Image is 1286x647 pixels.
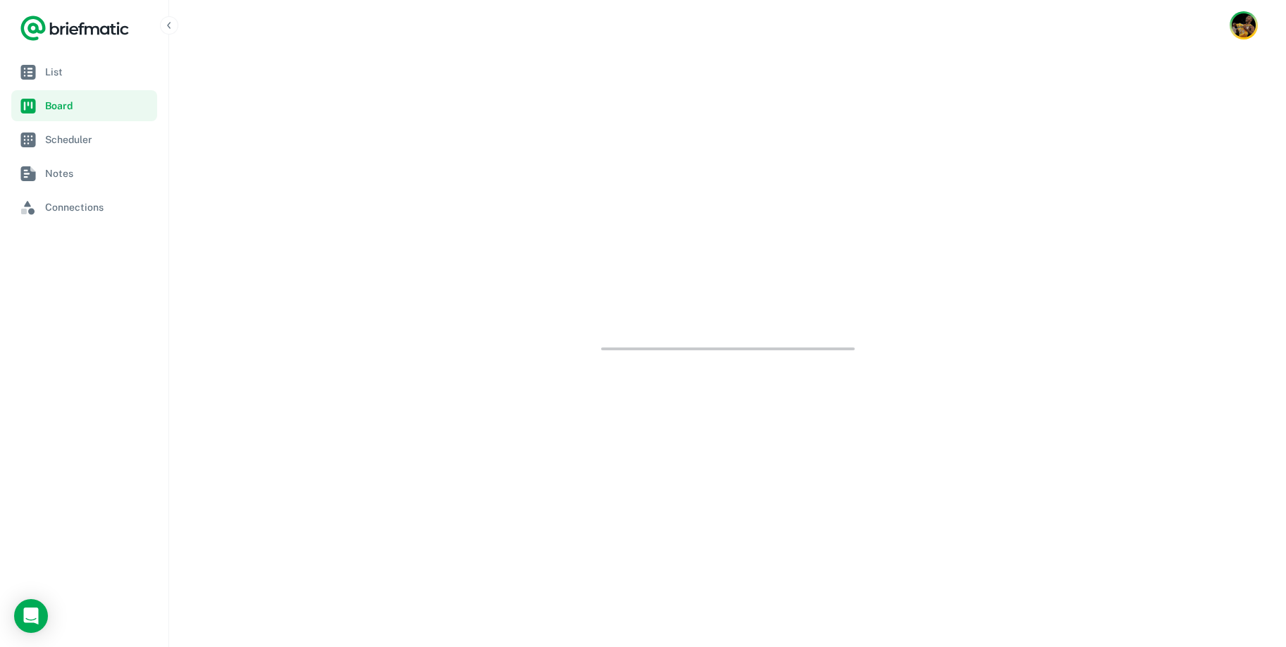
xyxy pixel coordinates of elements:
[14,599,48,633] div: Open Intercom Messenger
[1232,13,1256,37] img: SAPTARSHI DAS
[45,132,152,147] span: Scheduler
[11,56,157,87] a: List
[45,166,152,181] span: Notes
[1230,11,1258,39] button: Account button
[11,192,157,223] a: Connections
[45,199,152,215] span: Connections
[20,14,130,42] a: Logo
[45,64,152,80] span: List
[45,98,152,113] span: Board
[11,90,157,121] a: Board
[11,158,157,189] a: Notes
[11,124,157,155] a: Scheduler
